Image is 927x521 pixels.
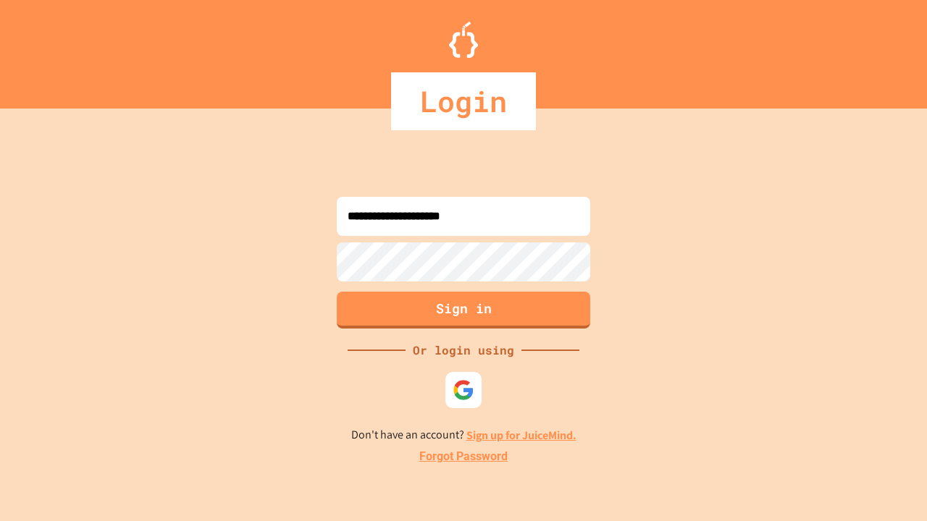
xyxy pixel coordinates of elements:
p: Don't have an account? [351,426,576,444]
img: google-icon.svg [453,379,474,401]
a: Forgot Password [419,448,508,465]
img: Logo.svg [449,22,478,58]
div: Or login using [406,342,521,359]
a: Sign up for JuiceMind. [466,428,576,443]
button: Sign in [337,292,590,329]
div: Login [391,72,536,130]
